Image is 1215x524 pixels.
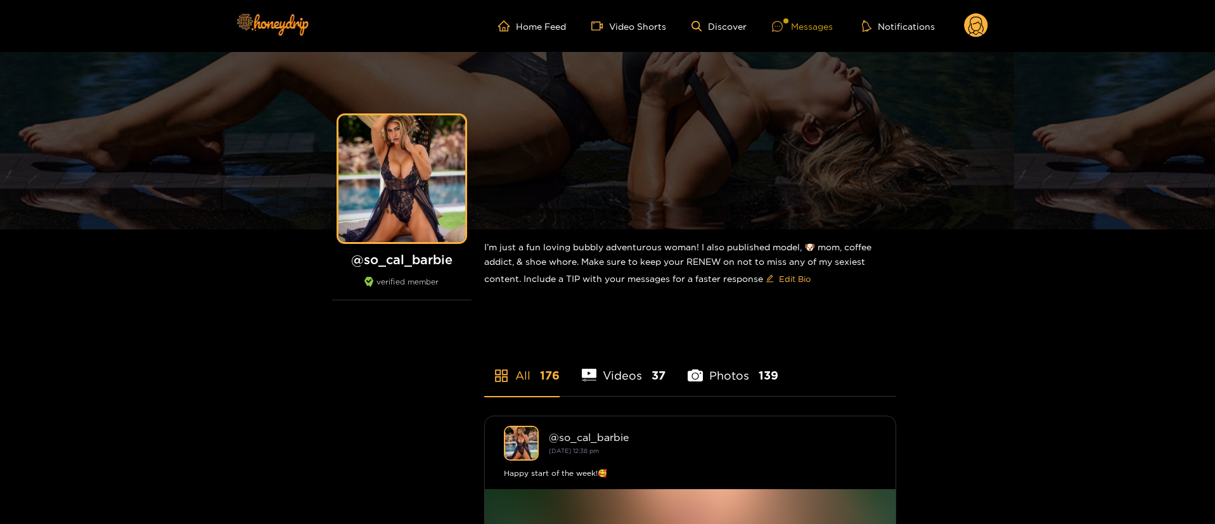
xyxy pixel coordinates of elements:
[498,20,516,32] span: home
[591,20,609,32] span: video-camera
[484,339,560,396] li: All
[779,272,811,285] span: Edit Bio
[504,467,877,480] div: Happy start of the week!🥰
[691,21,747,32] a: Discover
[549,431,877,443] div: @ so_cal_barbie
[332,277,472,300] div: verified member
[591,20,666,32] a: Video Shorts
[540,367,560,383] span: 176
[766,274,774,284] span: edit
[332,252,472,267] h1: @ so_cal_barbie
[688,339,778,396] li: Photos
[772,19,833,34] div: Messages
[494,368,509,383] span: appstore
[498,20,566,32] a: Home Feed
[763,269,813,289] button: editEdit Bio
[504,426,539,461] img: so_cal_barbie
[759,367,778,383] span: 139
[549,447,599,454] small: [DATE] 12:38 pm
[652,367,665,383] span: 37
[582,339,666,396] li: Videos
[484,229,896,299] div: I’m just a fun loving bubbly adventurous woman! I also published model, 🐶 mom, coffee addict, & s...
[858,20,939,32] button: Notifications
